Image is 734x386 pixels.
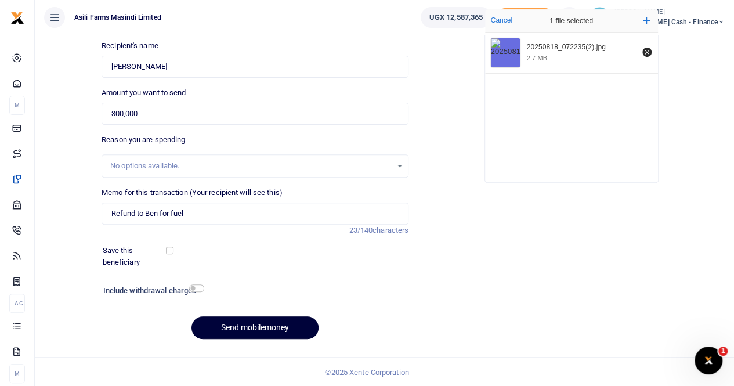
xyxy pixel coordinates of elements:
span: UGX 12,587,365 [429,12,483,23]
img: profile-user [589,7,610,28]
span: 1 [718,347,728,356]
button: Remove file [641,46,653,59]
label: Amount you want to send [102,87,186,99]
input: Loading name... [102,56,408,78]
li: M [9,364,25,383]
div: File Uploader [484,9,659,183]
img: 20250818_072235(2).jpg [491,38,520,67]
button: Cancel [487,13,516,28]
div: 1 file selected [522,9,621,33]
a: logo-small logo-large logo-large [10,13,24,21]
li: Toup your wallet [496,8,554,27]
label: Save this beneficiary [103,245,168,268]
li: M [9,96,25,115]
button: Add more files [638,12,655,29]
div: No options available. [110,160,392,172]
a: UGX 12,587,365 [421,7,491,28]
iframe: Intercom live chat [695,347,722,374]
li: Ac [9,294,25,313]
li: Wallet ballance [416,7,496,28]
label: Memo for this transaction (Your recipient will see this) [102,187,283,199]
h6: Include withdrawal charges [103,286,199,295]
span: Add money [496,8,554,27]
img: logo-small [10,11,24,25]
button: Send mobilemoney [191,316,319,339]
input: UGX [102,103,408,125]
div: 2.7 MB [527,54,547,62]
a: profile-user [PERSON_NAME] [PERSON_NAME] Cash - Finance [589,7,725,28]
input: Enter extra information [102,203,408,225]
div: 20250818_072235(2).jpg [527,43,636,52]
span: [PERSON_NAME] Cash - Finance [614,17,725,27]
span: 23/140 [349,226,373,235]
small: [PERSON_NAME] [614,8,725,17]
span: characters [373,226,408,235]
span: Asili Farms Masindi Limited [70,12,166,23]
label: Recipient's name [102,40,158,52]
label: Reason you are spending [102,134,185,146]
